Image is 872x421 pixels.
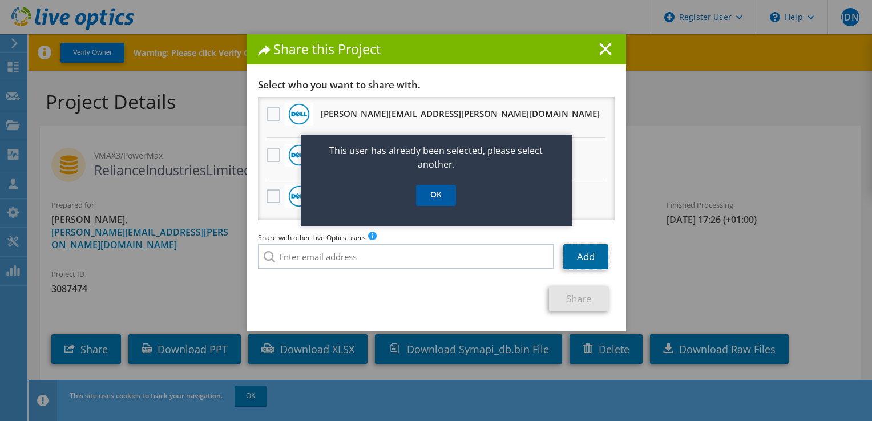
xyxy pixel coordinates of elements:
[416,185,456,206] a: OK
[258,233,366,242] span: Share with other Live Optics users
[288,103,310,125] img: Dell
[258,79,615,91] h3: Select who you want to share with.
[301,144,572,171] p: This user has already been selected, please select another.
[258,43,615,56] h1: Share this Project
[288,144,310,166] img: Dell
[258,244,555,269] input: Enter email address
[288,185,310,207] img: Dell
[549,286,609,311] a: Share
[563,244,608,269] a: Add
[321,104,600,123] h3: [PERSON_NAME][EMAIL_ADDRESS][PERSON_NAME][DOMAIN_NAME]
